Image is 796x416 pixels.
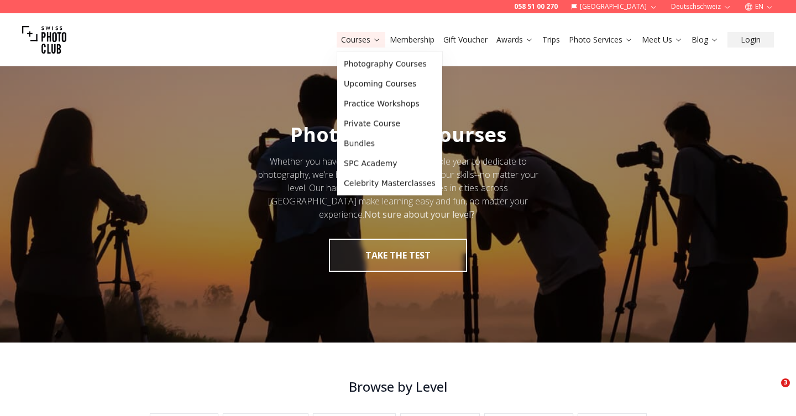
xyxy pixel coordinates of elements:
button: Gift Voucher [439,32,492,48]
a: Upcoming Courses [339,74,440,94]
a: 058 51 00 270 [514,2,558,11]
div: Whether you have just a few hours or a whole year to dedicate to photography, we’re here to help ... [248,155,548,221]
button: Photo Services [564,32,637,48]
iframe: Intercom live chat [758,378,785,405]
button: Trips [538,32,564,48]
img: Swiss photo club [22,18,66,62]
a: Private Course [339,114,440,134]
a: Photo Services [569,34,633,45]
a: Trips [542,34,560,45]
a: Meet Us [642,34,683,45]
button: Awards [492,32,538,48]
a: Bundles [339,134,440,154]
a: Courses [341,34,381,45]
a: Blog [692,34,719,45]
strong: Not sure about your level? [364,208,475,220]
span: 3 [781,378,790,387]
span: Photography Courses [290,121,506,148]
button: Login [727,32,774,48]
button: Blog [687,32,723,48]
a: Celebrity Masterclasses [339,173,440,193]
a: Awards [496,34,533,45]
a: Practice Workshops [339,94,440,114]
button: take the test [329,239,467,272]
a: SPC Academy [339,154,440,173]
button: Courses [337,32,385,48]
button: Meet Us [637,32,687,48]
a: Membership [390,34,434,45]
a: Gift Voucher [443,34,488,45]
a: Photography Courses [339,54,440,74]
button: Membership [385,32,439,48]
h3: Browse by Level [124,378,672,396]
